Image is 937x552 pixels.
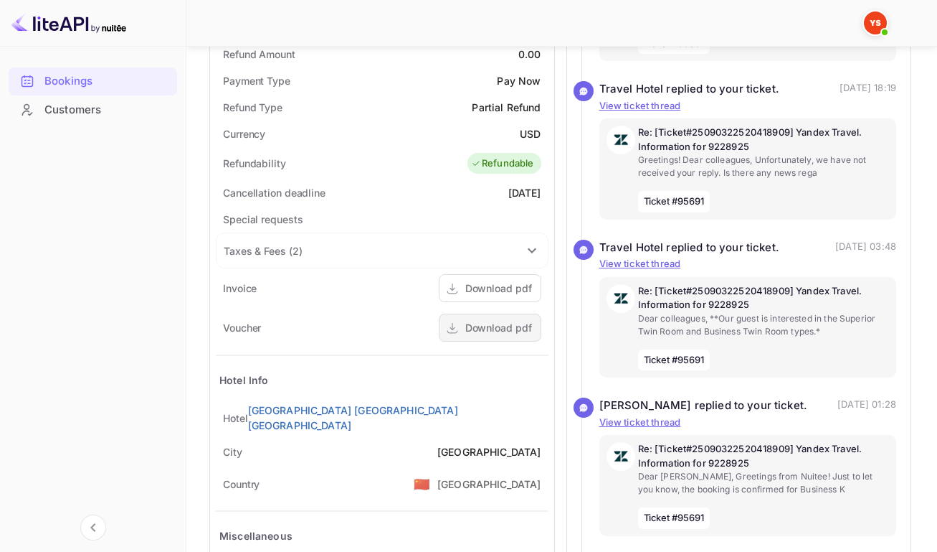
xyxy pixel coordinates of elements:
div: [PERSON_NAME] replied to your ticket. [599,398,808,414]
div: Currency [223,126,265,141]
p: Re: [Ticket#25090322520418909] Yandex Travel. Information for 9228925 [638,442,890,470]
div: Refundable [471,156,534,171]
div: [GEOGRAPHIC_DATA] [437,444,541,459]
p: [DATE] 01:28 [837,398,896,414]
p: View ticket thread [599,416,897,430]
div: Refundability [223,156,286,171]
p: [DATE] 03:48 [835,240,896,256]
div: [DATE] [508,185,541,200]
div: Bookings [44,73,170,90]
div: [GEOGRAPHIC_DATA] [437,477,541,492]
div: Pay Now [497,73,541,88]
div: Payment Type [223,73,290,88]
div: Customers [9,96,177,124]
div: Special requests [223,212,303,227]
span: Ticket #95691 [638,350,710,371]
img: AwvSTEc2VUhQAAAAAElFTkSuQmCC [607,284,635,313]
div: Download pdf [465,320,532,335]
div: Taxes & Fees ( 2 ) [224,243,302,258]
p: Re: [Ticket#25090322520418909] Yandex Travel. Information for 9228925 [638,284,890,312]
img: AwvSTEc2VUhQAAAAAElFTkSuQmCC [607,126,635,154]
div: Hotel [223,411,248,426]
div: Partial Refund [472,100,541,115]
img: AwvSTEc2VUhQAAAAAElFTkSuQmCC [607,442,635,471]
img: LiteAPI logo [11,11,126,34]
span: Ticket #95691 [638,507,710,529]
p: View ticket thread [599,257,897,271]
div: City [223,444,242,459]
p: View ticket thread [599,99,897,113]
div: Download pdf [465,281,532,296]
div: Voucher [223,320,261,335]
div: Invoice [223,281,257,296]
div: Country [223,477,260,492]
p: Dear colleagues, **Our guest is interested in the Superior Twin Room and Business Twin Room types.* [638,312,890,338]
div: Taxes & Fees (2) [217,233,548,268]
p: Dear [PERSON_NAME], Greetings from Nuitee! Just to let you know, the booking is confirmed for Bus... [638,470,890,496]
div: Travel Hotel replied to your ticket. [599,81,779,98]
img: Yandex Support [864,11,887,34]
p: Greetings! Dear colleagues, Unfortunately, we have not received your reply. Is there any news rega [638,154,890,179]
div: Bookings [9,67,177,95]
a: Customers [9,96,177,123]
div: Refund Type [223,100,282,115]
div: Cancellation deadline [223,185,325,200]
div: 0.00 [518,47,541,62]
span: United States [414,471,430,497]
div: Refund Amount [223,47,295,62]
p: Re: [Ticket#25090322520418909] Yandex Travel. Information for 9228925 [638,126,890,154]
div: Miscellaneous [219,528,292,543]
a: Bookings [9,67,177,94]
p: [DATE] 18:19 [840,81,896,98]
div: USD [520,126,541,141]
div: Travel Hotel replied to your ticket. [599,240,779,256]
div: Hotel Info [219,373,269,388]
span: Ticket #95691 [638,191,710,212]
a: [GEOGRAPHIC_DATA] [GEOGRAPHIC_DATA] [GEOGRAPHIC_DATA] [248,403,541,433]
button: Collapse navigation [80,515,106,541]
div: Customers [44,102,170,118]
